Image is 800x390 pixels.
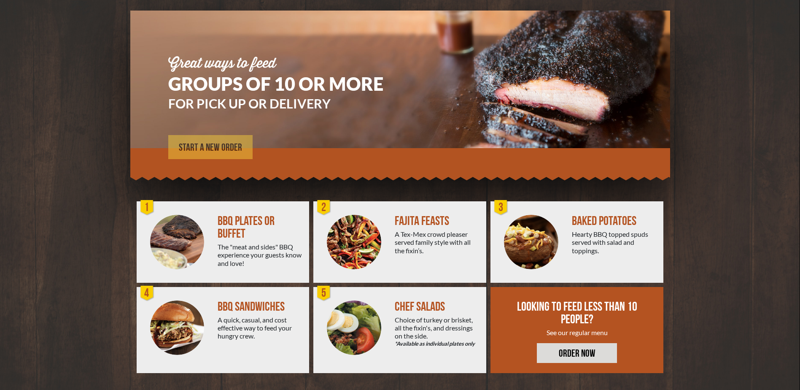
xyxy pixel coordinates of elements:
div: 5 [315,285,332,302]
div: BAKED POTATOES [572,215,657,227]
div: A Tex-Mex crowd pleaser served family style with all the fixin’s. [395,230,479,255]
div: BBQ PLATES OR BUFFET [218,215,302,240]
div: 3 [493,199,509,216]
div: The "meat and sides" BBQ experience your guests know and love! [218,243,302,267]
h1: GROUPS OF 10 OR MORE [168,75,409,93]
h3: FOR PICK UP OR DELIVERY [168,97,409,110]
span: START A NEW ORDER [179,143,242,153]
a: ORDER NOW [537,343,617,363]
em: *Available as individual plates only [395,340,479,348]
div: Great ways to feed [168,57,409,70]
div: Hearty BBQ topped spuds served with salad and toppings. [572,230,657,255]
a: START A NEW ORDER [168,135,253,159]
div: LOOKING TO FEED LESS THAN 10 PEOPLE? [516,301,639,326]
div: 4 [139,285,156,302]
img: PEJ-BBQ-Buffet.png [150,215,205,269]
img: PEJ-Baked-Potato.png [504,215,558,269]
div: 2 [315,199,332,216]
div: FAJITA FEASTS [395,215,479,227]
img: Salad-Circle.png [327,301,381,355]
img: PEJ-Fajitas.png [327,215,381,269]
div: See our regular menu [516,328,639,336]
div: A quick, casual, and cost effective way to feed your hungry crew. [218,316,302,340]
div: CHEF SALADS [395,301,479,313]
img: PEJ-BBQ-Sandwich.png [150,301,205,355]
div: Choice of turkey or brisket, all the fixin's, and dressings on the side. [395,316,479,348]
div: 1 [139,199,156,216]
div: BBQ SANDWICHES [218,301,302,313]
